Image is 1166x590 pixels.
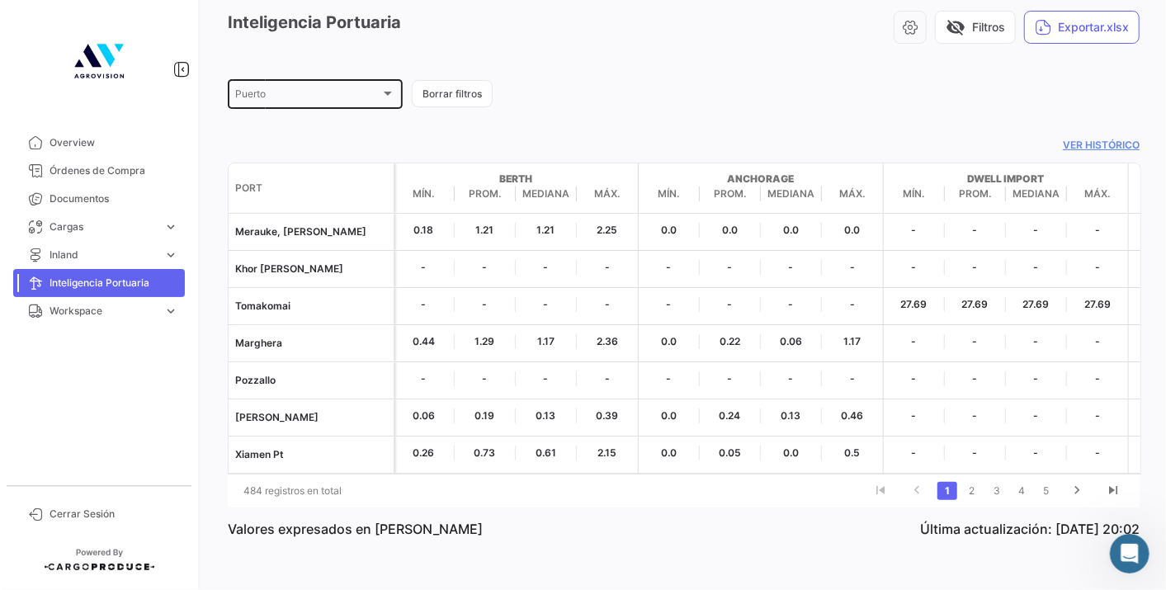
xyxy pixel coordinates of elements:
[945,260,1006,275] span: -
[884,297,945,312] span: 27.69
[516,334,577,349] span: 1.17
[884,371,945,386] span: -
[822,223,883,238] span: 0.0
[700,223,761,238] span: 0.0
[516,186,577,201] span: Mediana
[945,297,1006,312] span: 27.69
[1006,297,1067,312] span: 27.69
[455,297,516,312] span: -
[50,304,157,319] span: Workspace
[50,135,178,150] span: Overview
[962,482,982,500] a: 2
[639,446,700,460] span: 0.0
[235,447,387,462] p: Xiamen Pt
[700,186,761,201] span: Prom.
[1006,186,1067,201] span: Mediana
[516,260,577,275] span: -
[639,260,700,275] span: -
[761,260,822,275] span: -
[639,223,700,238] span: 0.0
[865,482,896,500] a: go to first page
[235,224,387,239] p: Merauke, [PERSON_NAME]
[884,223,945,238] span: -
[700,260,761,275] span: -
[884,186,945,201] span: Mín.
[235,373,387,388] p: Pozzallo
[516,371,577,386] span: -
[700,408,761,423] span: 0.24
[34,236,276,253] div: Envíanos un mensaje
[1034,477,1059,505] li: page 5
[455,334,516,349] span: 1.29
[13,129,185,157] a: Overview
[394,408,455,423] span: 0.06
[284,26,314,56] div: Cerrar
[228,138,1140,153] a: Ver histórico
[577,371,638,386] span: -
[455,186,516,201] span: Prom.
[1006,334,1067,349] span: -
[455,371,516,386] span: -
[235,91,380,102] span: Puerto
[1006,408,1067,423] span: -
[1067,297,1128,312] span: 27.69
[516,408,577,423] span: 0.13
[220,479,274,491] span: Mensajes
[822,408,883,423] span: 0.46
[761,297,822,312] span: -
[700,446,761,460] span: 0.05
[761,408,822,423] span: 0.13
[1006,223,1067,238] span: -
[412,80,493,107] button: Borrar filtros
[516,223,577,238] span: 1.21
[1006,371,1067,386] span: -
[761,223,822,238] span: 0.0
[935,11,1016,44] button: visibility_offFiltros
[235,336,387,351] p: Marghera
[13,157,185,185] a: Órdenes de Compra
[235,299,387,314] p: Tomakomai
[761,446,822,460] span: 0.0
[884,408,945,423] span: -
[224,26,257,59] div: Profile image for Andrielle
[577,223,638,238] span: 2.25
[228,521,483,537] p: Valores expresados en [PERSON_NAME]
[945,408,1006,423] span: -
[945,371,1006,386] span: -
[1067,408,1128,423] span: -
[1012,482,1031,500] a: 4
[394,260,455,275] span: -
[50,276,178,290] span: Inteligencia Portuaria
[577,186,638,201] span: Máx.
[884,334,945,349] span: -
[516,446,577,460] span: 0.61
[639,334,700,349] span: 0.0
[822,371,883,386] span: -
[761,371,822,386] span: -
[17,222,314,267] div: Envíanos un mensaje
[394,446,455,460] span: 0.26
[394,186,455,201] span: Mín.
[884,172,1128,186] strong: Dwell Import
[58,20,140,102] img: 4b7f8542-3a82-4138-a362-aafd166d3a59.jpg
[984,477,1009,505] li: page 3
[822,334,883,349] span: 1.17
[1067,223,1128,238] span: -
[639,371,700,386] span: -
[1067,446,1128,460] span: -
[65,479,101,491] span: Inicio
[1067,334,1128,349] span: -
[700,334,761,349] span: 0.22
[577,446,638,460] span: 2.15
[455,260,516,275] span: -
[50,163,178,178] span: Órdenes de Compra
[822,446,883,460] span: 0.5
[639,186,700,201] span: Mín.
[33,145,297,201] p: ¿Cómo podemos ayudarte?
[700,371,761,386] span: -
[235,181,262,196] span: Port
[1067,186,1128,201] span: Máx.
[1006,260,1067,275] span: -
[1067,371,1128,386] span: -
[639,297,700,312] span: -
